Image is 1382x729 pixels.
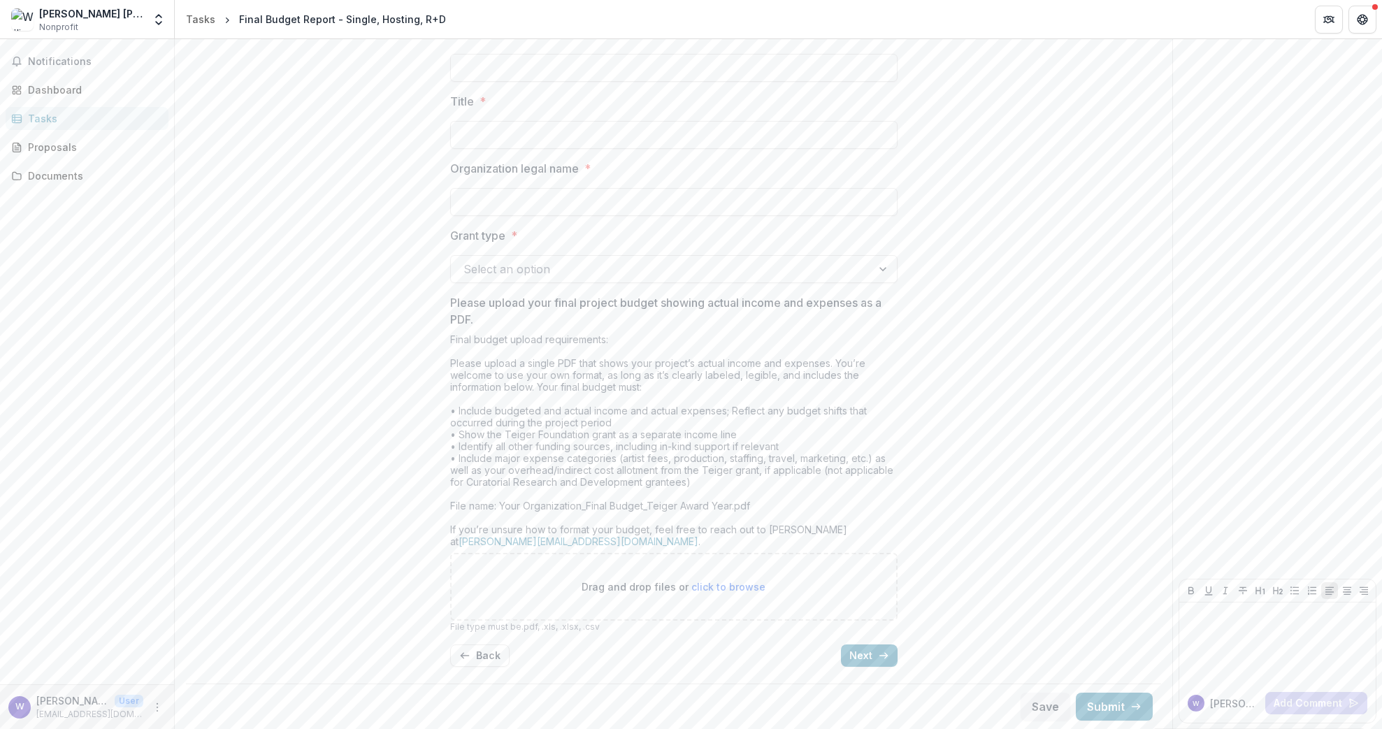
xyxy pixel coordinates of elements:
[115,695,143,707] p: User
[1217,582,1234,599] button: Italicize
[6,50,168,73] button: Notifications
[450,621,898,633] p: File type must be .pdf, .xls, .xlsx, .csv
[15,702,24,712] div: Whitney
[1355,582,1372,599] button: Align Right
[180,9,221,29] a: Tasks
[39,21,78,34] span: Nonprofit
[450,294,889,328] p: Please upload your final project budget showing actual income and expenses as a PDF.
[6,107,168,130] a: Tasks
[28,111,157,126] div: Tasks
[1193,700,1200,707] div: Whitney
[6,136,168,159] a: Proposals
[450,333,898,553] div: Final budget upload requirements: Please upload a single PDF that shows your project’s actual inc...
[28,168,157,183] div: Documents
[1021,693,1070,721] button: Save
[1315,6,1343,34] button: Partners
[450,227,505,244] p: Grant type
[149,699,166,716] button: More
[582,579,765,594] p: Drag and drop files or
[459,535,698,547] a: [PERSON_NAME][EMAIL_ADDRESS][DOMAIN_NAME]
[1265,692,1367,714] button: Add Comment
[841,644,898,667] button: Next
[6,164,168,187] a: Documents
[28,56,163,68] span: Notifications
[1286,582,1303,599] button: Bullet List
[1339,582,1355,599] button: Align Center
[1183,582,1200,599] button: Bold
[450,93,474,110] p: Title
[149,6,168,34] button: Open entity switcher
[1269,582,1286,599] button: Heading 2
[11,8,34,31] img: William Marsh Rice University
[691,581,765,593] span: click to browse
[39,6,143,21] div: [PERSON_NAME] [PERSON_NAME][GEOGRAPHIC_DATA]
[1321,582,1338,599] button: Align Left
[180,9,452,29] nav: breadcrumb
[1200,582,1217,599] button: Underline
[36,693,109,708] p: [PERSON_NAME]
[450,160,579,177] p: Organization legal name
[28,82,157,97] div: Dashboard
[450,644,510,667] button: Back
[36,708,143,721] p: [EMAIL_ADDRESS][DOMAIN_NAME]
[1252,582,1269,599] button: Heading 1
[1210,696,1260,711] p: [PERSON_NAME]
[239,12,446,27] div: Final Budget Report - Single, Hosting, R+D
[28,140,157,154] div: Proposals
[6,78,168,101] a: Dashboard
[1348,6,1376,34] button: Get Help
[1076,693,1153,721] button: Submit
[186,12,215,27] div: Tasks
[1235,582,1251,599] button: Strike
[1304,582,1320,599] button: Ordered List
